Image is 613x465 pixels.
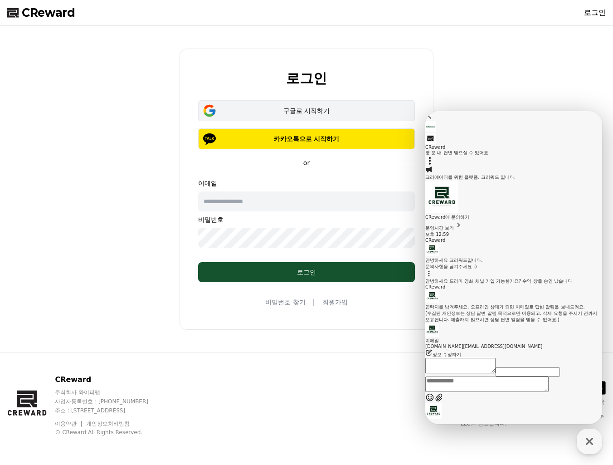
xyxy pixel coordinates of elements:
p: or [298,158,315,167]
p: 사업자등록번호 : [PHONE_NUMBER] [55,398,165,405]
a: 이용약관 [55,421,83,427]
p: CReward [55,374,165,385]
span: CReward [22,5,75,20]
a: 회원가입 [322,298,348,307]
p: 주식회사 와이피랩 [55,389,165,396]
a: 로그인 [584,7,606,18]
div: 구글로 시작하기 [211,106,402,115]
p: 이메일 [198,179,415,188]
p: 주소 : [STREET_ADDRESS] [55,407,165,414]
p: © CReward All Rights Reserved. [55,429,165,436]
a: 비밀번호 찾기 [265,298,305,307]
h2: 로그인 [286,71,327,86]
span: | [313,297,315,308]
a: CReward [7,5,75,20]
a: 개인정보처리방침 [86,421,130,427]
div: 로그인 [216,268,397,277]
button: 구글로 시작하기 [198,100,415,121]
iframe: Channel chat [425,111,602,424]
button: 로그인 [198,262,415,282]
p: 카카오톡으로 시작하기 [211,134,402,143]
button: 카카오톡으로 시작하기 [198,128,415,149]
p: 비밀번호 [198,215,415,224]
